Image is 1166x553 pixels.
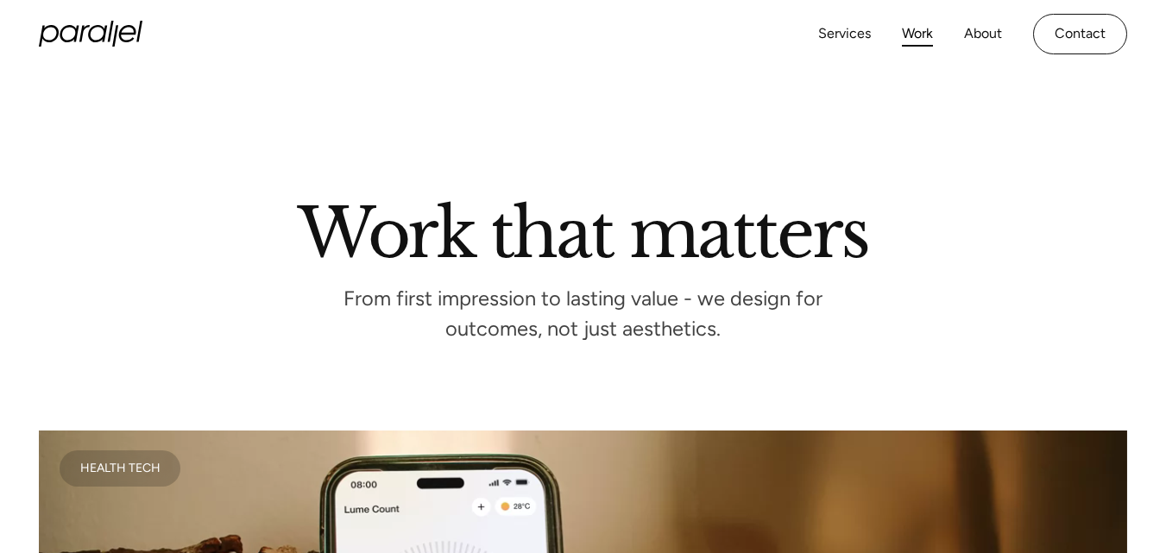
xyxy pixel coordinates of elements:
a: About [964,22,1002,47]
a: Services [818,22,871,47]
a: Work [902,22,933,47]
div: Health Tech [80,464,161,473]
h2: Work that matters [108,201,1057,257]
a: Contact [1033,14,1127,54]
p: From first impression to lasting value - we design for outcomes, not just aesthetics. [324,292,841,337]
